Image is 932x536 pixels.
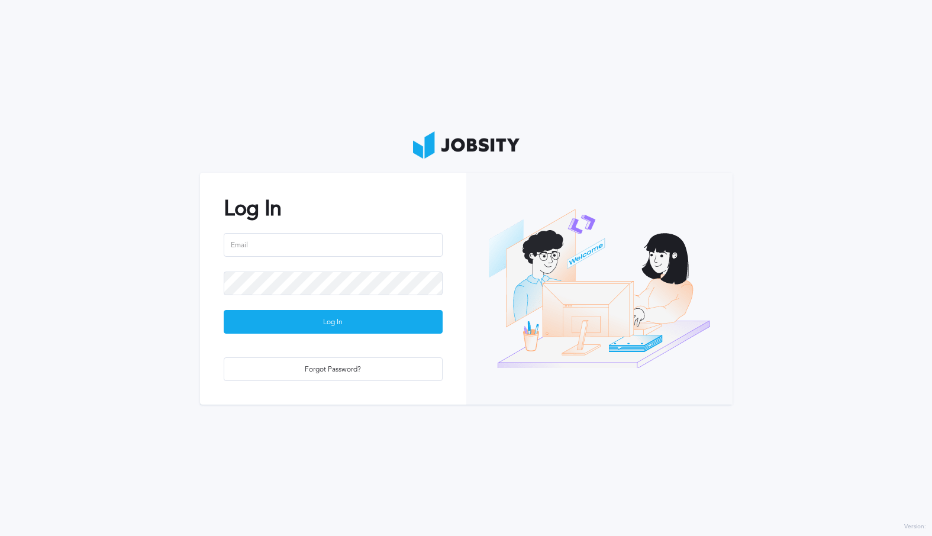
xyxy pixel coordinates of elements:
input: Email [224,233,443,257]
button: Forgot Password? [224,357,443,381]
div: Log In [224,311,442,334]
label: Version: [904,524,926,531]
div: Forgot Password? [224,358,442,382]
h2: Log In [224,196,443,221]
button: Log In [224,310,443,334]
